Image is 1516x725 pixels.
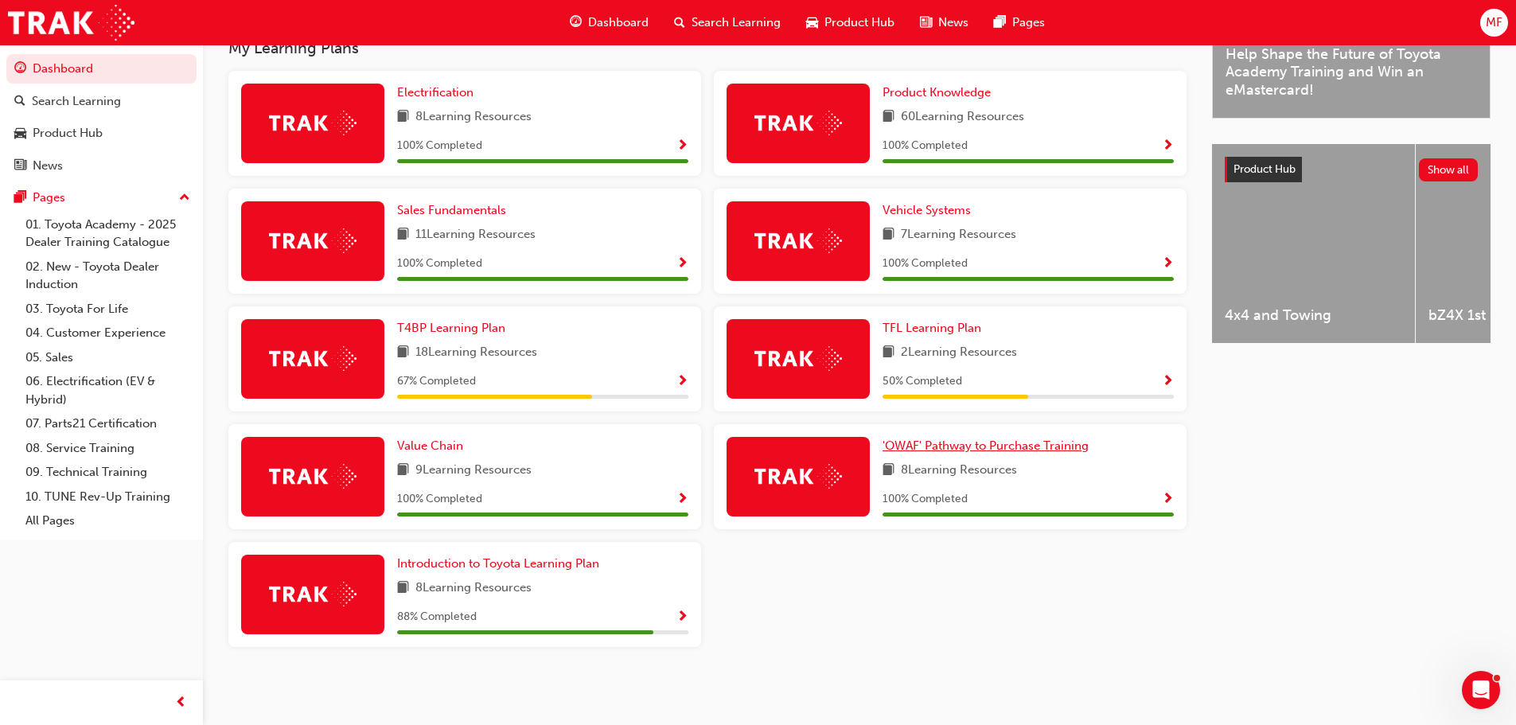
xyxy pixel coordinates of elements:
a: 01. Toyota Academy - 2025 Dealer Training Catalogue [19,212,197,255]
span: book-icon [883,343,894,363]
a: 09. Technical Training [19,460,197,485]
span: 100 % Completed [883,490,968,509]
div: News [33,157,63,175]
span: 100 % Completed [883,137,968,155]
span: News [938,14,968,32]
a: 07. Parts21 Certification [19,411,197,436]
span: 100 % Completed [883,255,968,273]
a: Product HubShow all [1225,157,1478,182]
span: Value Chain [397,439,463,453]
span: Show Progress [676,257,688,271]
span: car-icon [14,127,26,141]
span: Show Progress [676,493,688,507]
span: 60 Learning Resources [901,107,1024,127]
span: guage-icon [14,62,26,76]
span: Electrification [397,85,474,99]
span: search-icon [14,95,25,109]
span: up-icon [179,188,190,209]
span: news-icon [14,159,26,173]
div: Product Hub [33,124,103,142]
button: Pages [6,183,197,212]
span: T4BP Learning Plan [397,321,505,335]
a: Sales Fundamentals [397,201,512,220]
img: Trak [754,111,842,135]
button: Show Progress [1162,489,1174,509]
img: Trak [754,346,842,371]
img: Trak [8,5,134,41]
button: Show Progress [676,136,688,156]
img: Trak [754,228,842,253]
iframe: Intercom live chat [1462,671,1500,709]
span: Help Shape the Future of Toyota Academy Training and Win an eMastercard! [1226,45,1477,99]
a: 05. Sales [19,345,197,370]
span: guage-icon [570,13,582,33]
a: 10. TUNE Rev-Up Training [19,485,197,509]
button: Show Progress [676,372,688,392]
span: book-icon [883,225,894,245]
span: 7 Learning Resources [901,225,1016,245]
a: car-iconProduct Hub [793,6,907,39]
span: 2 Learning Resources [901,343,1017,363]
span: book-icon [397,579,409,598]
a: News [6,151,197,181]
a: 06. Electrification (EV & Hybrid) [19,369,197,411]
span: MF [1486,14,1502,32]
span: Vehicle Systems [883,203,971,217]
button: Show Progress [1162,254,1174,274]
span: search-icon [674,13,685,33]
span: 50 % Completed [883,372,962,391]
img: Trak [754,464,842,489]
a: Vehicle Systems [883,201,977,220]
span: Show Progress [676,139,688,154]
span: TFL Learning Plan [883,321,981,335]
span: Search Learning [692,14,781,32]
a: T4BP Learning Plan [397,319,512,337]
span: Show Progress [676,610,688,625]
span: 100 % Completed [397,137,482,155]
span: 100 % Completed [397,490,482,509]
a: Introduction to Toyota Learning Plan [397,555,606,573]
span: 8 Learning Resources [415,579,532,598]
span: Dashboard [588,14,649,32]
span: book-icon [883,107,894,127]
span: pages-icon [14,191,26,205]
button: Show Progress [1162,136,1174,156]
a: Product Knowledge [883,84,997,102]
a: All Pages [19,509,197,533]
span: pages-icon [994,13,1006,33]
a: 03. Toyota For Life [19,297,197,322]
img: Trak [269,582,357,606]
span: Product Knowledge [883,85,991,99]
a: search-iconSearch Learning [661,6,793,39]
button: Show Progress [1162,372,1174,392]
img: Trak [269,228,357,253]
button: Show Progress [676,607,688,627]
a: Electrification [397,84,480,102]
span: 8 Learning Resources [415,107,532,127]
button: Show Progress [676,489,688,509]
h3: My Learning Plans [228,39,1187,57]
button: MF [1480,9,1508,37]
span: news-icon [920,13,932,33]
img: Trak [269,111,357,135]
span: book-icon [397,461,409,481]
span: Show Progress [1162,493,1174,507]
span: Product Hub [824,14,894,32]
a: guage-iconDashboard [557,6,661,39]
span: 100 % Completed [397,255,482,273]
div: Pages [33,189,65,207]
span: Sales Fundamentals [397,203,506,217]
button: DashboardSearch LearningProduct HubNews [6,51,197,183]
a: Dashboard [6,54,197,84]
img: Trak [269,346,357,371]
span: 67 % Completed [397,372,476,391]
span: 'OWAF' Pathway to Purchase Training [883,439,1089,453]
span: book-icon [397,225,409,245]
span: 11 Learning Resources [415,225,536,245]
span: car-icon [806,13,818,33]
span: Show Progress [676,375,688,389]
span: 4x4 and Towing [1225,306,1402,325]
span: Introduction to Toyota Learning Plan [397,556,599,571]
